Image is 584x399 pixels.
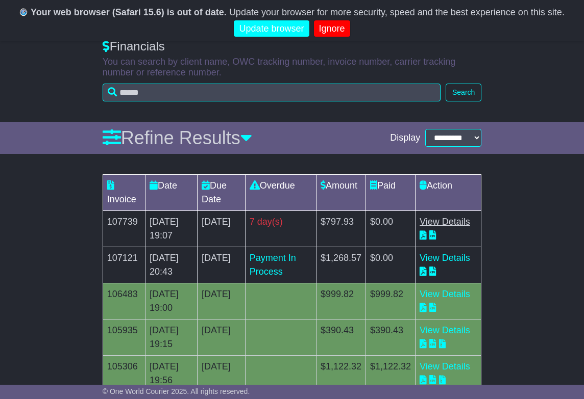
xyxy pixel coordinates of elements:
td: Date [145,175,197,211]
td: [DATE] [198,211,246,247]
td: [DATE] 19:07 [145,211,197,247]
td: [DATE] 20:43 [145,247,197,283]
a: View Details [420,253,470,263]
td: $1,122.32 [366,356,416,392]
td: $390.43 [366,320,416,356]
a: View Details [420,217,470,227]
td: Due Date [198,175,246,211]
td: $390.43 [316,320,366,356]
div: Payment In Process [250,251,312,279]
td: [DATE] 19:00 [145,283,197,320]
td: 107739 [103,211,145,247]
td: 105306 [103,356,145,392]
td: [DATE] [198,283,246,320]
td: $999.82 [316,283,366,320]
a: Refine Results [103,127,252,148]
a: View Details [420,325,470,335]
td: [DATE] [198,247,246,283]
a: View Details [420,289,470,299]
td: Action [416,175,481,211]
td: 106483 [103,283,145,320]
td: $999.82 [366,283,416,320]
td: $1,122.32 [316,356,366,392]
td: $0.00 [366,211,416,247]
td: [DATE] 19:15 [145,320,197,356]
td: 107121 [103,247,145,283]
td: $0.00 [366,247,416,283]
td: [DATE] [198,320,246,356]
div: Financials [103,39,482,54]
span: © One World Courier 2025. All rights reserved. [103,387,250,395]
td: 105935 [103,320,145,356]
a: Ignore [314,20,350,37]
td: [DATE] 19:56 [145,356,197,392]
button: Search [446,84,481,101]
td: Amount [316,175,366,211]
span: Display [390,132,420,144]
td: $1,268.57 [316,247,366,283]
td: Paid [366,175,416,211]
td: Overdue [245,175,316,211]
td: $797.93 [316,211,366,247]
td: Invoice [103,175,145,211]
a: Update browser [234,20,309,37]
div: 7 day(s) [250,215,312,229]
a: View Details [420,361,470,371]
span: Update your browser for more security, speed and the best experience on this site. [229,7,565,17]
b: Your web browser (Safari 15.6) is out of date. [31,7,227,17]
td: [DATE] [198,356,246,392]
p: You can search by client name, OWC tracking number, invoice number, carrier tracking number or re... [103,57,482,78]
